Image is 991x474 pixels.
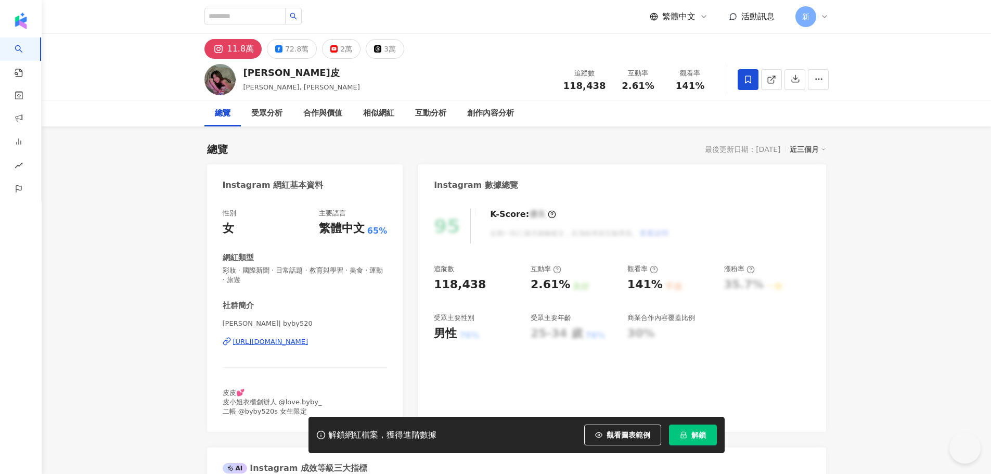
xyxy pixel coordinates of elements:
[622,81,654,91] span: 2.61%
[204,64,236,95] img: KOL Avatar
[223,319,388,328] span: [PERSON_NAME]| byby520
[724,264,755,274] div: 漲粉率
[223,389,322,415] span: 皮皮💕 皮小姐衣櫃創辦人 @love.byby_ 二帳 @byby520s 女生限定
[251,107,282,120] div: 受眾分析
[563,80,606,91] span: 118,438
[627,277,663,293] div: 141%
[584,425,661,445] button: 觀看圖表範例
[207,142,228,157] div: 總覽
[467,107,514,120] div: 創作內容分析
[223,252,254,263] div: 網紅類型
[669,425,717,445] button: 解鎖
[227,42,254,56] div: 11.8萬
[204,39,262,59] button: 11.8萬
[531,264,561,274] div: 互動率
[243,66,360,79] div: [PERSON_NAME]皮
[671,68,710,79] div: 觀看率
[367,225,387,237] span: 65%
[619,68,658,79] div: 互動率
[328,430,436,441] div: 解鎖網紅檔案，獲得進階數據
[223,180,324,191] div: Instagram 網紅基本資料
[363,107,394,120] div: 相似網紅
[215,107,230,120] div: 總覽
[223,266,388,285] span: 彩妝 · 國際新聞 · 日常話題 · 教育與學習 · 美食 · 運動 · 旅遊
[490,209,556,220] div: K-Score :
[223,463,248,473] div: AI
[223,337,388,347] a: [URL][DOMAIN_NAME]
[290,12,297,20] span: search
[415,107,446,120] div: 互動分析
[340,42,352,56] div: 2萬
[563,68,606,79] div: 追蹤數
[627,313,695,323] div: 商業合作內容覆蓋比例
[384,42,396,56] div: 3萬
[15,155,23,178] span: rise
[705,145,780,153] div: 最後更新日期：[DATE]
[434,277,486,293] div: 118,438
[243,83,360,91] span: [PERSON_NAME], [PERSON_NAME]
[223,221,234,237] div: 女
[303,107,342,120] div: 合作與價值
[12,12,29,29] img: logo icon
[223,463,367,474] div: Instagram 成效等級三大指標
[223,300,254,311] div: 社群簡介
[802,11,809,22] span: 新
[531,313,571,323] div: 受眾主要年齡
[366,39,404,59] button: 3萬
[322,39,361,59] button: 2萬
[223,209,236,218] div: 性別
[607,431,650,439] span: 觀看圖表範例
[15,37,35,78] a: search
[434,180,518,191] div: Instagram 數據總覽
[790,143,826,156] div: 近三個月
[434,326,457,342] div: 男性
[627,264,658,274] div: 觀看率
[680,431,687,439] span: lock
[434,313,474,323] div: 受眾主要性別
[267,39,317,59] button: 72.8萬
[319,221,365,237] div: 繁體中文
[319,209,346,218] div: 主要語言
[676,81,705,91] span: 141%
[691,431,706,439] span: 解鎖
[741,11,775,21] span: 活動訊息
[662,11,696,22] span: 繁體中文
[531,277,570,293] div: 2.61%
[434,264,454,274] div: 追蹤數
[233,337,308,347] div: [URL][DOMAIN_NAME]
[285,42,308,56] div: 72.8萬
